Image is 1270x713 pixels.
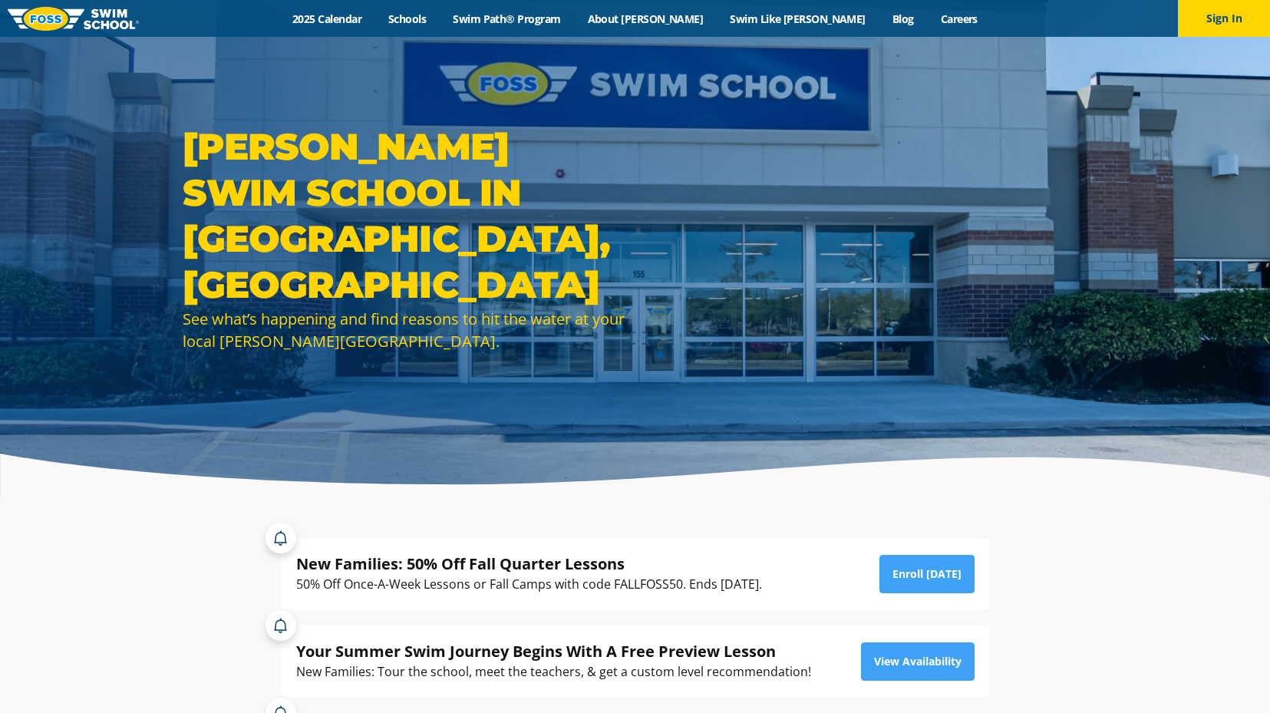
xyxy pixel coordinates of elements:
a: Blog [879,12,927,26]
div: New Families: 50% Off Fall Quarter Lessons [296,553,762,574]
div: New Families: Tour the school, meet the teachers, & get a custom level recommendation! [296,662,811,682]
a: Swim Path® Program [440,12,574,26]
div: Your Summer Swim Journey Begins With A Free Preview Lesson [296,641,811,662]
a: Enroll [DATE] [879,555,975,593]
a: View Availability [861,642,975,681]
a: Swim Like [PERSON_NAME] [717,12,879,26]
a: Schools [375,12,440,26]
div: 50% Off Once-A-Week Lessons or Fall Camps with code FALLFOSS50. Ends [DATE]. [296,574,762,595]
div: See what’s happening and find reasons to hit the water at your local [PERSON_NAME][GEOGRAPHIC_DATA]. [183,308,628,352]
img: FOSS Swim School Logo [8,7,139,31]
a: Careers [927,12,991,26]
h1: [PERSON_NAME] Swim School in [GEOGRAPHIC_DATA], [GEOGRAPHIC_DATA] [183,124,628,308]
a: 2025 Calendar [279,12,375,26]
a: About [PERSON_NAME] [574,12,717,26]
